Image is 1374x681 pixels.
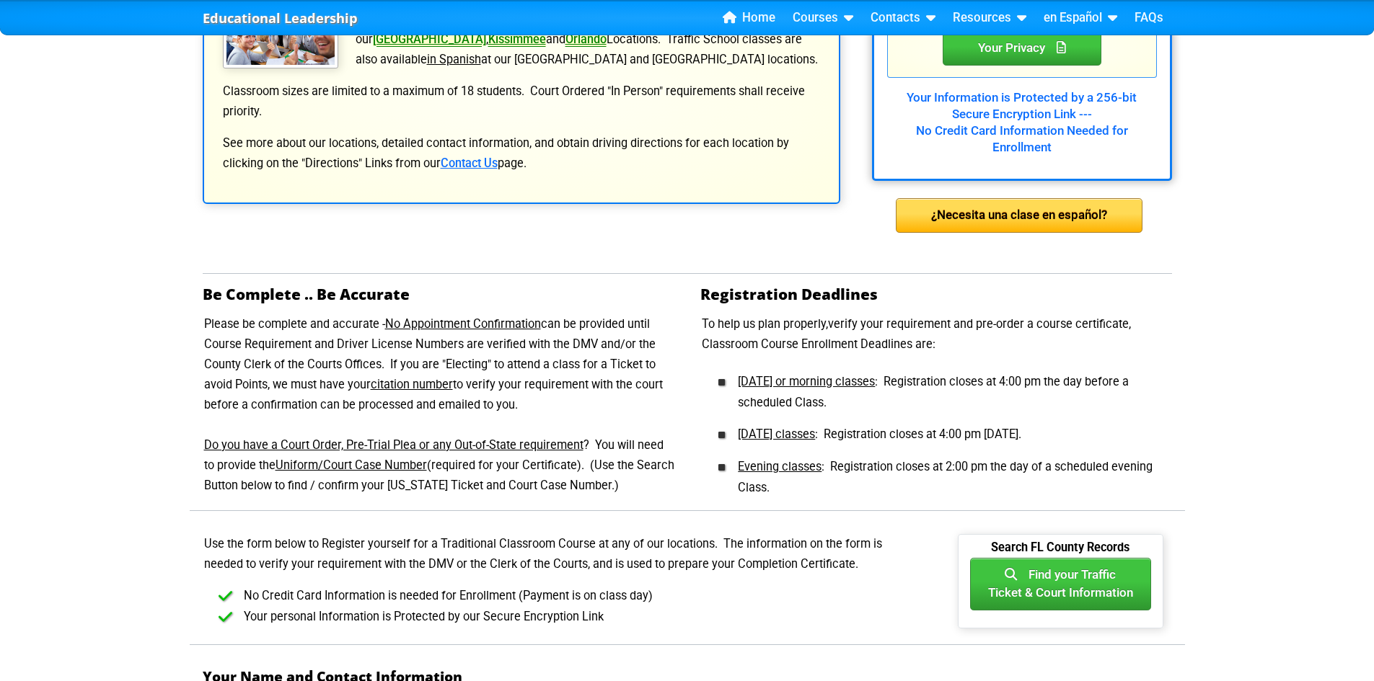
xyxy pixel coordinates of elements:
[723,413,1172,445] li: : Registration closes at 4:00 pm [DATE].
[943,38,1101,55] a: Your Privacy
[700,314,1172,355] p: To help us plan properly,verify your requirement and pre-order a course certificate, Classroom Co...
[221,133,822,174] p: See more about our locations, detailed contact information, and obtain driving directions for eac...
[947,7,1032,29] a: Resources
[371,378,453,391] u: citation number
[738,460,822,473] u: Evening classes
[943,31,1101,66] div: Privacy Statement
[723,445,1172,499] li: : Registration closes at 2:00 pm the day of a scheduled evening Class.
[221,81,822,122] p: Classroom sizes are limited to a maximum of 18 students. Court Ordered "In Person" requirements s...
[1129,7,1169,29] a: FAQs
[226,586,923,607] li: No Credit Card Information is needed for Enrollment (Payment is on class day)
[373,32,486,46] a: [GEOGRAPHIC_DATA]
[203,285,674,303] h2: Be Complete .. Be Accurate
[385,317,541,331] u: No Appointment Confirmation
[896,198,1142,233] div: ¿Necesita una clase en español?
[991,540,1129,566] b: Search FL County Records
[887,78,1157,156] div: Your Information is Protected by a 256-bit Secure Encryption Link --- No Credit Card Information ...
[441,156,498,170] a: Contact Us
[896,208,1142,221] a: ¿Necesita una clase en español?
[787,7,859,29] a: Courses
[700,285,1172,303] h2: Registration Deadlines
[717,7,781,29] a: Home
[865,7,941,29] a: Contacts
[488,32,546,46] a: Kissimmee
[204,438,583,452] u: Do you have a Court Order, Pre-Trial Plea or any Out-of-State requirement
[203,6,358,30] a: Educational Leadership
[723,366,1172,414] li: : Registration closes at 4:00 pm the day before a scheduled Class.
[970,558,1151,610] button: Find your TrafficTicket & Court Information
[203,534,923,574] p: Use the form below to Register yourself for a Traditional Classroom Course at any of our location...
[565,32,607,46] a: Orlando
[1038,7,1123,29] a: en Español
[738,427,815,441] u: [DATE] classes
[427,53,481,66] u: in Spanish
[738,375,875,388] u: [DATE] or morning classes
[226,607,923,628] li: Your personal Information is Protected by our Secure Encryption Link
[203,314,674,496] p: Please be complete and accurate - can be provided until Course Requirement and Driver License Num...
[276,458,427,472] u: Uniform/Court Case Number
